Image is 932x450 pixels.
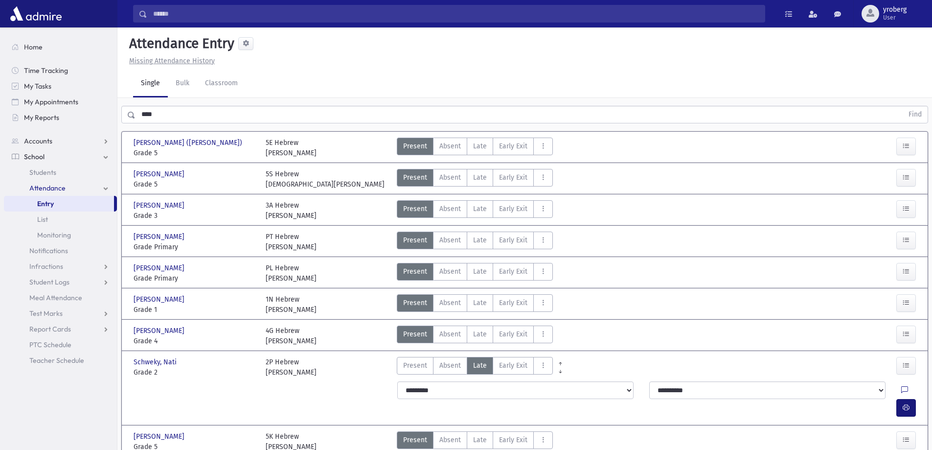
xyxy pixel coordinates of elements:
[439,360,461,371] span: Absent
[4,94,117,110] a: My Appointments
[403,204,427,214] span: Present
[134,169,186,179] span: [PERSON_NAME]
[499,266,527,277] span: Early Exit
[168,70,197,97] a: Bulk
[883,6,907,14] span: yroberg
[266,357,317,378] div: 2P Hebrew [PERSON_NAME]
[134,273,256,284] span: Grade Primary
[397,263,553,284] div: AttTypes
[266,263,317,284] div: PL Hebrew [PERSON_NAME]
[37,231,71,239] span: Monitoring
[499,298,527,308] span: Early Exit
[197,70,246,97] a: Classroom
[4,133,117,149] a: Accounts
[403,435,427,445] span: Present
[29,340,71,349] span: PTC Schedule
[4,212,117,227] a: List
[37,199,54,208] span: Entry
[4,63,117,78] a: Time Tracking
[4,149,117,165] a: School
[4,274,117,290] a: Student Logs
[29,309,63,318] span: Test Marks
[439,141,461,151] span: Absent
[439,204,461,214] span: Absent
[403,172,427,183] span: Present
[473,141,487,151] span: Late
[883,14,907,22] span: User
[397,232,553,252] div: AttTypes
[403,329,427,339] span: Present
[24,113,59,122] span: My Reports
[134,357,179,367] span: Schweky, Nati
[499,141,527,151] span: Early Exit
[24,66,68,75] span: Time Tracking
[4,243,117,259] a: Notifications
[499,360,527,371] span: Early Exit
[134,232,186,242] span: [PERSON_NAME]
[499,204,527,214] span: Early Exit
[473,435,487,445] span: Late
[133,70,168,97] a: Single
[266,326,317,346] div: 4G Hebrew [PERSON_NAME]
[37,215,48,224] span: List
[29,356,84,365] span: Teacher Schedule
[4,353,117,368] a: Teacher Schedule
[134,294,186,305] span: [PERSON_NAME]
[134,242,256,252] span: Grade Primary
[4,110,117,125] a: My Reports
[403,360,427,371] span: Present
[24,82,51,91] span: My Tasks
[473,329,487,339] span: Late
[4,321,117,337] a: Report Cards
[499,329,527,339] span: Early Exit
[8,4,64,24] img: AdmirePro
[134,211,256,221] span: Grade 3
[397,200,553,221] div: AttTypes
[473,204,487,214] span: Late
[125,35,234,52] h5: Attendance Entry
[134,138,244,148] span: [PERSON_NAME] ([PERSON_NAME])
[134,336,256,346] span: Grade 4
[266,294,317,315] div: 1N Hebrew [PERSON_NAME]
[125,57,215,65] a: Missing Attendance History
[24,152,45,161] span: School
[903,106,928,123] button: Find
[134,263,186,273] span: [PERSON_NAME]
[397,138,553,158] div: AttTypes
[397,294,553,315] div: AttTypes
[397,169,553,189] div: AttTypes
[266,200,317,221] div: 3A Hebrew [PERSON_NAME]
[134,326,186,336] span: [PERSON_NAME]
[473,235,487,245] span: Late
[4,165,117,180] a: Students
[397,357,553,378] div: AttTypes
[29,293,82,302] span: Meal Attendance
[4,39,117,55] a: Home
[439,172,461,183] span: Absent
[266,169,385,189] div: 5S Hebrew [DEMOGRAPHIC_DATA][PERSON_NAME]
[134,148,256,158] span: Grade 5
[134,200,186,211] span: [PERSON_NAME]
[403,266,427,277] span: Present
[4,259,117,274] a: Infractions
[134,367,256,378] span: Grade 2
[29,168,56,177] span: Students
[4,180,117,196] a: Attendance
[499,235,527,245] span: Early Exit
[473,172,487,183] span: Late
[403,298,427,308] span: Present
[397,326,553,346] div: AttTypes
[129,57,215,65] u: Missing Attendance History
[4,290,117,306] a: Meal Attendance
[134,179,256,189] span: Grade 5
[24,137,52,145] span: Accounts
[266,232,317,252] div: PT Hebrew [PERSON_NAME]
[29,246,68,255] span: Notifications
[24,97,78,106] span: My Appointments
[29,325,71,333] span: Report Cards
[4,196,114,212] a: Entry
[24,43,43,51] span: Home
[473,266,487,277] span: Late
[439,435,461,445] span: Absent
[499,172,527,183] span: Early Exit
